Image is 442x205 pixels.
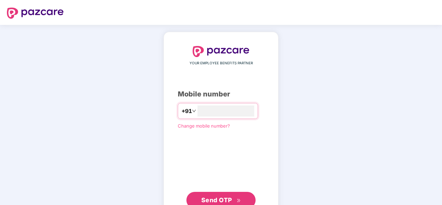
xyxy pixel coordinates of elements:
span: +91 [182,107,192,115]
div: Mobile number [178,89,264,100]
span: double-right [237,198,241,203]
span: YOUR EMPLOYEE BENEFITS PARTNER [190,60,253,66]
img: logo [7,8,64,19]
a: Change mobile number? [178,123,230,129]
img: logo [193,46,249,57]
span: Send OTP [201,196,232,204]
span: down [192,109,196,113]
